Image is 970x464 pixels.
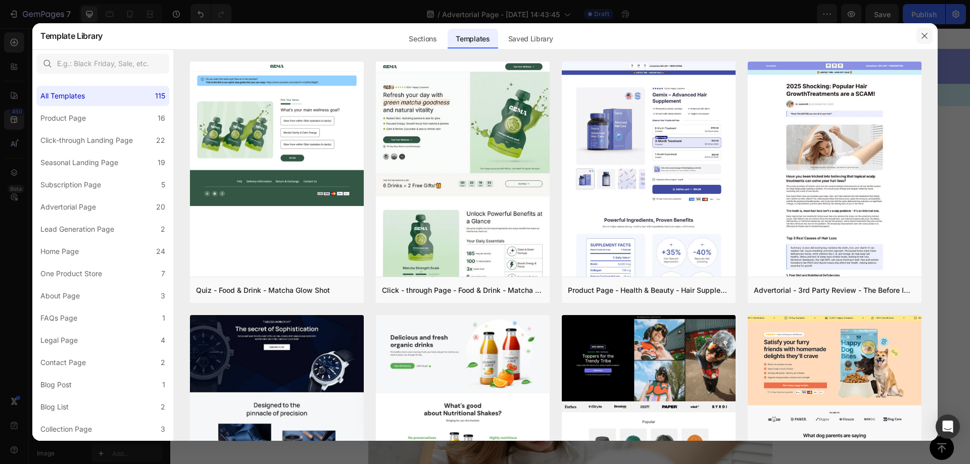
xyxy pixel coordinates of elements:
[162,312,165,324] div: 1
[325,196,416,209] p: Last Updated Mar 3.2025
[114,32,300,44] p: Advertorial
[1,61,799,73] p: 🎁 LIMITED TIME - HAIR DAY SALE 🎁
[40,179,101,191] div: Subscription Page
[156,201,165,213] div: 20
[217,239,585,249] p: “Read This BEFORE you lost all of your hair!”
[155,90,165,102] div: 115
[158,157,165,169] div: 19
[418,31,430,40] div: 00
[198,187,228,218] img: gempages_432750572815254551-1cdc50dc-f7cb-47fc-9e48-fabfccceccbf.png
[40,112,86,124] div: Product Page
[382,284,544,296] div: Click - through Page - Food & Drink - Matcha Glow Shot
[162,379,165,391] div: 1
[936,415,960,439] div: Open Intercom Messenger
[40,90,85,102] div: All Templates
[448,29,498,49] div: Templates
[158,112,165,124] div: 16
[40,23,103,49] h2: Template Library
[161,290,165,302] div: 3
[754,284,915,296] div: Advertorial - 3rd Party Review - The Before Image - Hair Supplement
[500,29,561,49] div: Saved Library
[40,201,96,213] div: Advertorial Page
[568,284,730,296] div: Product Page - Health & Beauty - Hair Supplement
[40,312,77,324] div: FAQs Page
[40,356,86,369] div: Contact Page
[161,179,165,191] div: 5
[161,356,165,369] div: 2
[40,157,118,169] div: Seasonal Landing Page
[40,268,102,280] div: One Product Store
[40,223,114,235] div: Lead Generation Page
[161,268,165,280] div: 7
[418,40,430,45] p: SEC
[401,29,445,49] div: Sections
[161,334,165,346] div: 4
[161,401,165,413] div: 2
[199,111,601,174] p: 2025 Shocking: Popular Hair GrowthTreatments are a SCAM!
[368,31,379,40] div: 00
[40,245,79,257] div: Home Page
[156,245,165,257] div: 24
[336,181,371,190] div: Text Block
[40,334,78,346] div: Legal Page
[368,40,379,45] p: HRS
[161,223,165,235] div: 2
[156,134,165,146] div: 22
[498,32,686,44] p: Limited time: 30% OFF + FREESHIPPING
[40,134,133,146] div: Click-through Landing Page
[237,196,315,209] p: By
[198,110,602,175] h2: Rich Text Editor. Editing area: main
[196,284,330,296] div: Quiz - Food & Drink - Matcha Glow Shot
[318,196,320,209] p: |
[36,54,169,74] input: E.g.: Black Friday, Sale, etc.
[247,198,314,207] strong: [PERSON_NAME]
[161,423,165,435] div: 3
[394,40,404,45] p: MIN
[190,62,364,206] img: quiz-1.png
[394,31,404,40] div: 00
[40,401,69,413] div: Blog List
[40,423,92,435] div: Collection Page
[40,290,80,302] div: About Page
[40,379,72,391] div: Blog Post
